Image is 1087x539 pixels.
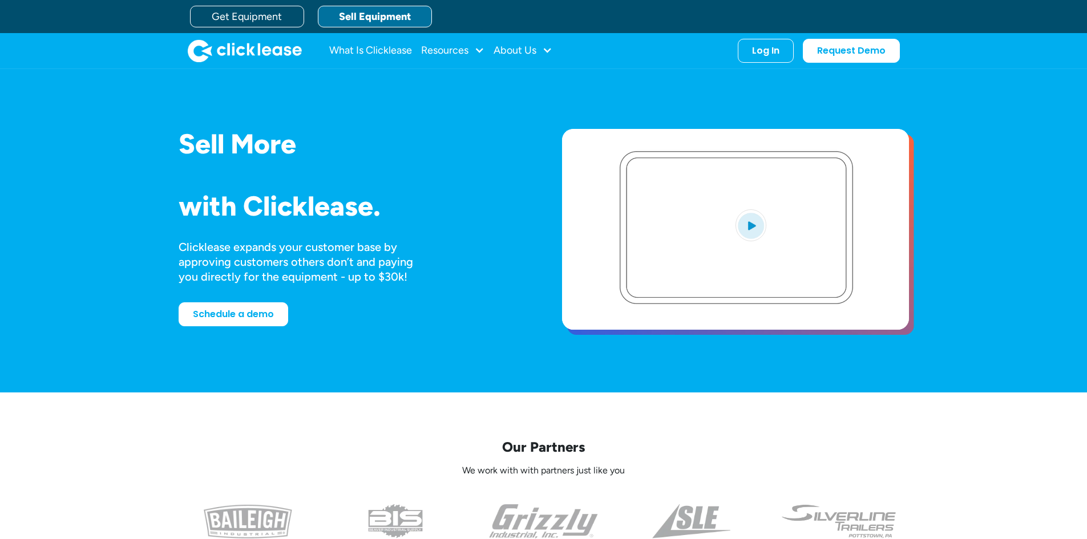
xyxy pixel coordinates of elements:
[318,6,432,27] a: Sell Equipment
[190,6,304,27] a: Get Equipment
[562,129,909,330] a: open lightbox
[421,39,484,62] div: Resources
[781,504,898,538] img: undefined
[179,240,434,284] div: Clicklease expands your customer base by approving customers others don’t and paying you directly...
[179,302,288,326] a: Schedule a demo
[736,209,766,241] img: Blue play button logo on a light blue circular background
[494,39,552,62] div: About Us
[179,129,526,159] h1: Sell More
[489,504,598,538] img: the grizzly industrial inc logo
[329,39,412,62] a: What Is Clicklease
[368,504,423,538] img: the logo for beaver industrial supply
[803,39,900,63] a: Request Demo
[179,465,909,477] p: We work with with partners just like you
[752,45,779,56] div: Log In
[188,39,302,62] img: Clicklease logo
[179,191,526,221] h1: with Clicklease.
[652,504,730,538] img: a black and white photo of the side of a triangle
[188,39,302,62] a: home
[204,504,292,538] img: baileigh logo
[179,438,909,456] p: Our Partners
